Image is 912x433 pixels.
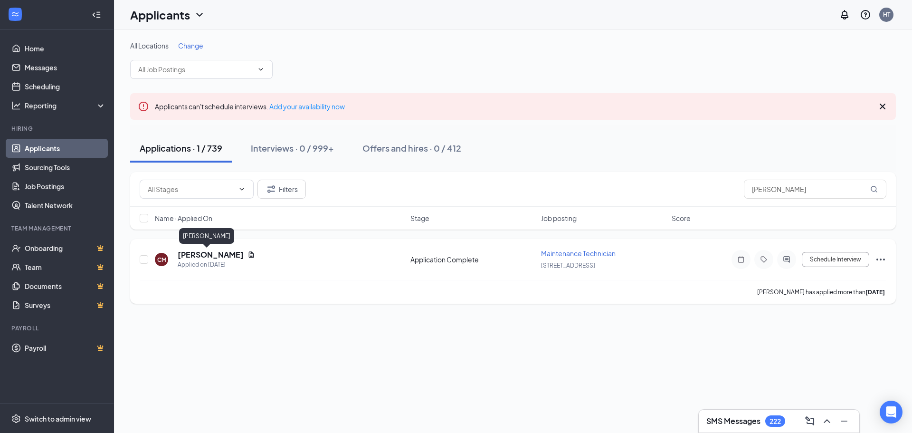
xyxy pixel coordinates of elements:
span: Job posting [541,213,577,223]
div: 222 [769,417,781,425]
svg: Tag [758,256,769,263]
span: Applicants can't schedule interviews. [155,102,345,111]
input: Search in applications [744,180,886,199]
div: Reporting [25,101,106,110]
div: Open Intercom Messenger [880,401,902,423]
h5: [PERSON_NAME] [178,250,244,260]
span: Name · Applied On [155,213,212,223]
span: Change [178,41,203,50]
svg: Minimize [838,415,850,427]
span: Score [672,213,691,223]
div: Application Complete [410,255,535,264]
div: Applied on [DATE] [178,260,255,269]
svg: Collapse [92,10,101,19]
a: Scheduling [25,77,106,96]
svg: ChevronUp [821,415,833,427]
div: Hiring [11,125,104,133]
button: Filter Filters [257,180,306,199]
a: Messages [25,58,106,77]
a: Talent Network [25,196,106,215]
span: All Locations [130,41,169,50]
div: CM [157,256,166,264]
input: All Job Postings [138,64,253,75]
svg: Document [247,251,255,259]
div: Interviews · 0 / 999+ [251,142,334,154]
svg: Settings [11,414,21,423]
h3: SMS Messages [706,416,760,426]
div: Offers and hires · 0 / 412 [362,142,461,154]
a: DocumentsCrown [25,277,106,296]
p: [PERSON_NAME] has applied more than . [757,288,886,296]
svg: Ellipses [875,254,886,265]
svg: Analysis [11,101,21,110]
a: Sourcing Tools [25,158,106,177]
div: HT [883,10,890,19]
a: Add your availability now [269,102,345,111]
div: [PERSON_NAME] [179,228,234,244]
button: Minimize [836,414,852,429]
svg: Filter [266,183,277,195]
a: PayrollCrown [25,338,106,357]
button: Schedule Interview [802,252,869,267]
button: ChevronUp [819,414,835,429]
svg: MagnifyingGlass [870,185,878,193]
b: [DATE] [865,289,885,296]
svg: QuestionInfo [860,9,871,20]
svg: ChevronDown [257,66,265,73]
svg: ChevronDown [194,9,205,20]
svg: Cross [877,101,888,112]
svg: Note [735,256,747,263]
div: Team Management [11,224,104,232]
a: TeamCrown [25,258,106,277]
span: Maintenance Technician [541,249,616,258]
div: Payroll [11,324,104,332]
svg: Notifications [839,9,850,20]
a: Home [25,39,106,58]
span: Stage [410,213,429,223]
a: Job Postings [25,177,106,196]
span: [STREET_ADDRESS] [541,262,595,269]
svg: WorkstreamLogo [10,10,20,19]
svg: ActiveChat [781,256,792,263]
input: All Stages [148,184,234,194]
a: SurveysCrown [25,296,106,315]
svg: ComposeMessage [804,415,816,427]
div: Switch to admin view [25,414,91,423]
svg: Error [138,101,149,112]
a: OnboardingCrown [25,239,106,258]
div: Applications · 1 / 739 [140,142,222,154]
button: ComposeMessage [802,414,817,429]
h1: Applicants [130,7,190,23]
a: Applicants [25,139,106,158]
svg: ChevronDown [238,185,246,193]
